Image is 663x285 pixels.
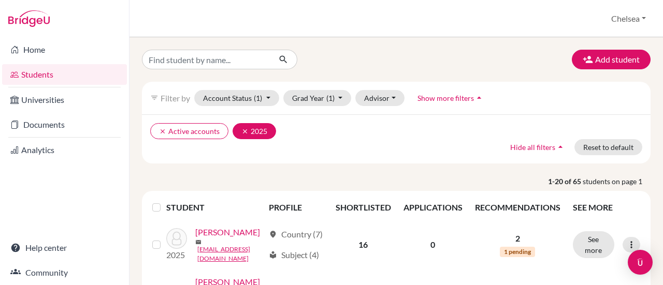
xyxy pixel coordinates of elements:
[166,249,187,261] p: 2025
[195,239,201,245] span: mail
[548,176,583,187] strong: 1-20 of 65
[501,139,574,155] button: Hide all filtersarrow_drop_up
[263,195,329,220] th: PROFILE
[628,250,653,275] div: Open Intercom Messenger
[195,226,260,238] a: [PERSON_NAME]
[469,195,567,220] th: RECOMMENDATIONS
[2,114,127,135] a: Documents
[283,90,352,106] button: Grad Year(1)
[397,220,469,269] td: 0
[475,232,560,245] p: 2
[583,176,651,187] span: students on page 1
[166,228,187,249] img: Aivaliotis, Ioannis
[2,237,127,258] a: Help center
[150,94,158,102] i: filter_list
[417,94,474,102] span: Show more filters
[567,195,646,220] th: SEE MORE
[166,195,263,220] th: STUDENT
[326,94,335,102] span: (1)
[573,231,614,258] button: See more
[159,128,166,135] i: clear
[161,93,190,103] span: Filter by
[2,89,127,110] a: Universities
[510,143,555,152] span: Hide all filters
[474,93,484,103] i: arrow_drop_up
[194,90,279,106] button: Account Status(1)
[329,220,397,269] td: 16
[574,139,642,155] button: Reset to default
[254,94,262,102] span: (1)
[142,50,270,69] input: Find student by name...
[329,195,397,220] th: SHORTLISTED
[269,249,319,261] div: Subject (4)
[2,140,127,160] a: Analytics
[197,245,264,263] a: [EMAIL_ADDRESS][DOMAIN_NAME]
[150,123,228,139] button: clearActive accounts
[500,247,535,257] span: 1 pending
[2,262,127,283] a: Community
[409,90,493,106] button: Show more filtersarrow_drop_up
[2,64,127,85] a: Students
[2,39,127,60] a: Home
[233,123,276,139] button: clear2025
[269,230,277,238] span: location_on
[241,128,249,135] i: clear
[8,10,50,27] img: Bridge-U
[269,251,277,259] span: local_library
[607,9,651,28] button: Chelsea
[397,195,469,220] th: APPLICATIONS
[269,228,323,241] div: Country (7)
[355,90,405,106] button: Advisor
[572,50,651,69] button: Add student
[555,142,566,152] i: arrow_drop_up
